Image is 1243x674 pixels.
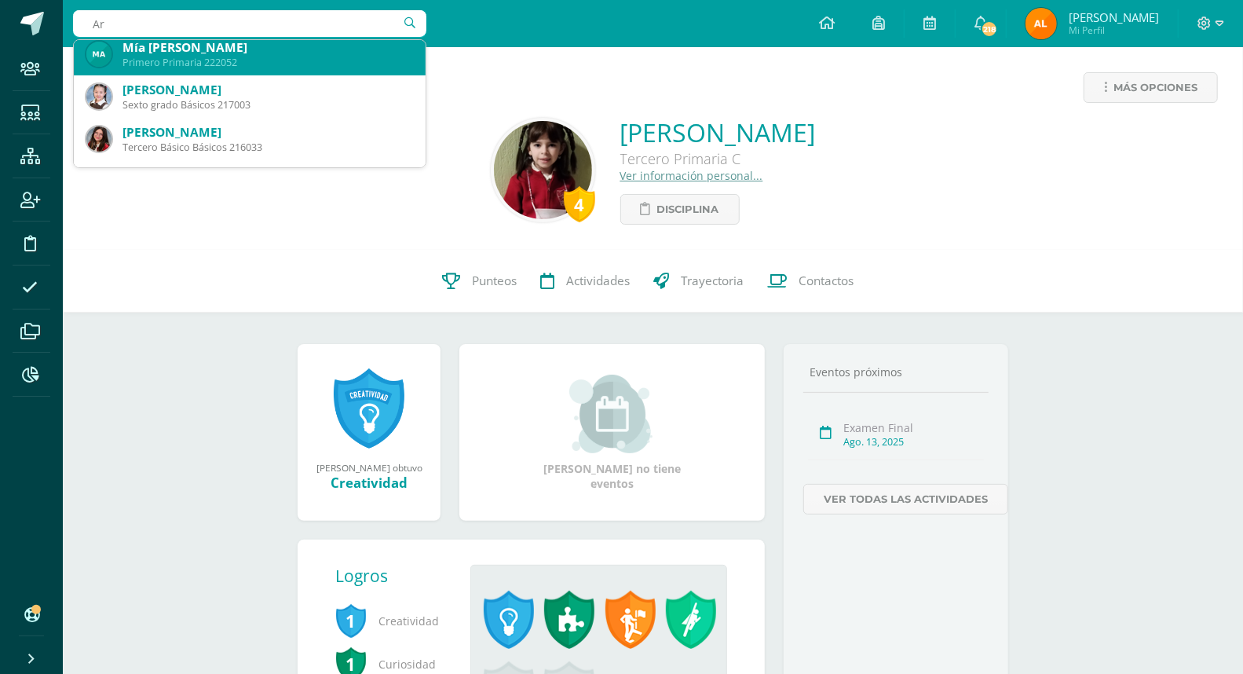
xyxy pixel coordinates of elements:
div: 4 [564,186,595,222]
div: [PERSON_NAME] [122,82,413,98]
span: Más opciones [1113,73,1197,102]
div: [PERSON_NAME] [122,124,413,141]
span: Creatividad [335,599,445,643]
img: event_small.png [569,375,655,453]
img: af9b8bc9e20a7c198341f7486dafb623.png [1025,8,1057,39]
a: Disciplina [620,194,740,225]
span: Punteos [473,273,517,289]
div: Logros [335,565,458,587]
div: Ago. 13, 2025 [843,435,984,449]
a: Ver todas las actividades [803,484,1008,515]
span: Mi Perfil [1069,24,1159,37]
div: Tercero Básico Básicos 216033 [122,141,413,154]
img: c6be0e1ea7cb52a6d17de0d95c5e5fe9.png [86,126,112,152]
a: Punteos [431,250,529,313]
span: [PERSON_NAME] [1069,9,1159,25]
div: Sexto grado Básicos 217003 [122,98,413,112]
span: Disciplina [657,195,719,224]
div: [PERSON_NAME] obtuvo [313,461,425,474]
div: Mía [PERSON_NAME] [122,39,413,56]
div: [PERSON_NAME] [122,167,413,183]
img: 4a51788282df53593c2322cedc085d22.png [494,121,592,219]
div: Examen Final [843,420,984,435]
a: Ver información personal... [620,168,763,183]
a: Contactos [756,250,866,313]
a: Actividades [529,250,642,313]
div: Primero Primaria 222052 [122,56,413,69]
div: Eventos próximos [803,364,989,379]
span: 1 [335,603,367,639]
input: Busca un usuario... [73,10,426,37]
img: ceac76124c7ef662c7cf06957f0b4a93.png [86,84,112,109]
div: Creatividad [313,474,425,492]
a: Trayectoria [642,250,756,313]
span: 218 [981,20,998,38]
div: Tercero Primaria C [620,149,816,168]
div: [PERSON_NAME] no tiene eventos [534,375,691,491]
img: acd4176a4a0d158a1810ebadf262a731.png [86,42,112,67]
span: Trayectoria [682,273,744,289]
a: [PERSON_NAME] [620,115,816,149]
span: Actividades [567,273,631,289]
span: Contactos [799,273,854,289]
a: Más opciones [1084,72,1218,103]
